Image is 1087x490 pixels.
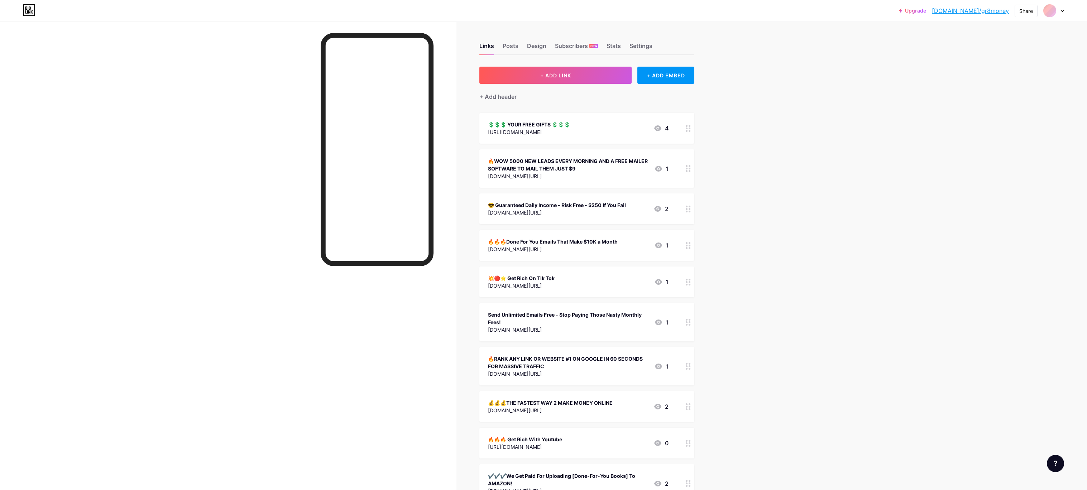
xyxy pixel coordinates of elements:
div: 1 [654,278,669,286]
div: 1 [654,362,669,371]
div: [URL][DOMAIN_NAME] [488,443,562,451]
div: 2 [653,205,669,213]
div: 1 [654,241,669,250]
a: Upgrade [899,8,926,14]
div: 2 [653,402,669,411]
div: 4 [653,124,669,133]
div: 💰💰💰THE FASTEST WAY 2 MAKE MONEY ONLINE [488,399,613,407]
div: [DOMAIN_NAME][URL] [488,172,648,180]
div: [DOMAIN_NAME][URL] [488,370,648,378]
div: Design [527,42,546,54]
div: [DOMAIN_NAME][URL] [488,326,648,333]
div: [DOMAIN_NAME][URL] [488,245,618,253]
div: [URL][DOMAIN_NAME] [488,128,570,136]
a: [DOMAIN_NAME]/gr8money [932,6,1009,15]
div: Subscribers [555,42,598,54]
div: [DOMAIN_NAME][URL] [488,407,613,414]
div: 1 [654,164,669,173]
div: Share [1019,7,1033,15]
div: + Add header [479,92,517,101]
div: 0 [653,439,669,447]
button: + ADD LINK [479,67,632,84]
div: [DOMAIN_NAME][URL] [488,209,626,216]
div: [DOMAIN_NAME][URL] [488,282,555,289]
div: 🔥🔥🔥Done For You Emails That Make $10K a Month [488,238,618,245]
div: Send Unlimited Emails Free - Stop Paying Those Nasty Monthly Fees! [488,311,648,326]
div: 2 [653,479,669,488]
div: 🔥RANK ANY LINK OR WEBSITE #1 ON GOOGLE IN 60 SECONDS FOR MASSIVE TRAFFIC [488,355,648,370]
div: 🔥WOW 5000 NEW LEADS EVERY MORNING AND A FREE MAILER SOFTWARE TO MAIL THEM JUST $9 [488,157,648,172]
div: 💲💲💲 YOUR FREE GIFTS 💲💲💲 [488,121,570,128]
div: ✔️✔️✔️We Get Paid For Uploading [Done-For-You Books] To AMAZON! [488,472,648,487]
span: NEW [590,44,597,48]
div: Posts [503,42,518,54]
div: Stats [607,42,621,54]
div: + ADD EMBED [637,67,694,84]
div: 🔥🔥🔥 Get Rich With Youtube [488,436,562,443]
span: + ADD LINK [540,72,571,78]
div: Links [479,42,494,54]
div: 💥🔴⭐️ Get Rich On Tik Tok [488,274,555,282]
div: Settings [629,42,652,54]
div: 😎 Guaranteed Daily Income - Risk Free - $250 If You Fail [488,201,626,209]
div: 1 [654,318,669,327]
